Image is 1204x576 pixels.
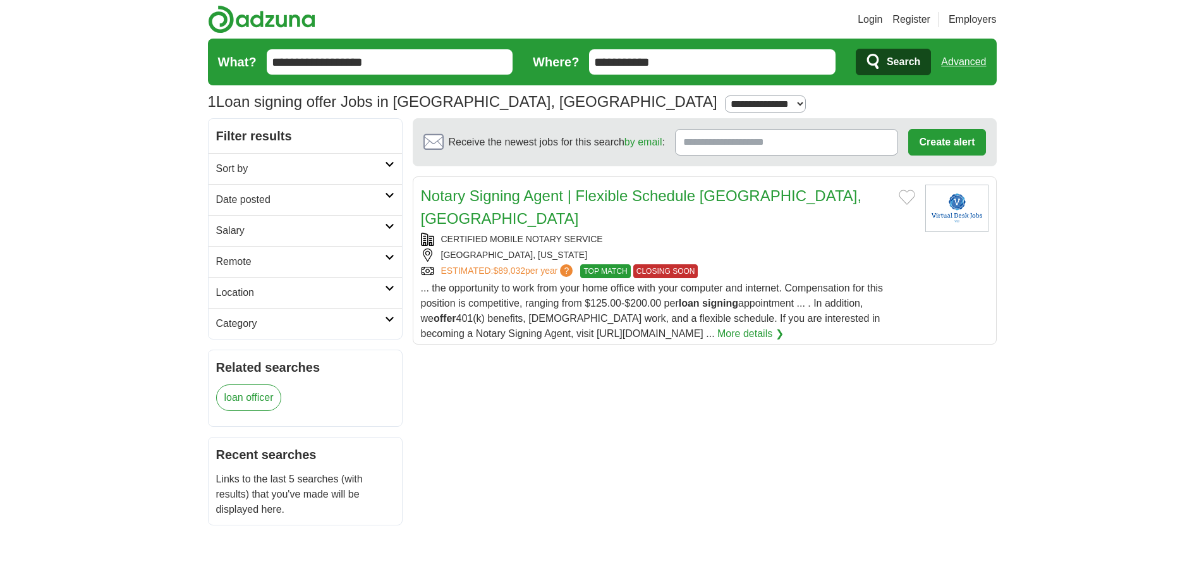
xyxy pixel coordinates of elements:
label: What? [218,52,257,71]
button: Add to favorite jobs [899,190,915,205]
h2: Sort by [216,161,385,176]
strong: offer [434,313,456,324]
span: 1 [208,90,216,113]
h2: Category [216,316,385,331]
img: Adzuna logo [208,5,315,34]
span: Search [887,49,920,75]
h2: Related searches [216,358,394,377]
div: [GEOGRAPHIC_DATA], [US_STATE] [421,248,915,262]
strong: signing [702,298,738,309]
a: Remote [209,246,402,277]
p: Links to the last 5 searches (with results) that you've made will be displayed here. [216,472,394,517]
span: CLOSING SOON [633,264,698,278]
span: Receive the newest jobs for this search : [449,135,665,150]
img: Company logo [925,185,988,232]
h2: Salary [216,223,385,238]
a: More details ❯ [717,326,784,341]
h2: Date posted [216,192,385,207]
label: Where? [533,52,579,71]
a: Category [209,308,402,339]
span: TOP MATCH [580,264,630,278]
a: Register [892,12,930,27]
a: Salary [209,215,402,246]
a: ESTIMATED:$89,032per year? [441,264,576,278]
a: Advanced [941,49,986,75]
span: ... the opportunity to work from your home office with your computer and internet. Compensation f... [421,283,884,339]
a: Employers [949,12,997,27]
strong: loan [679,298,700,309]
h2: Recent searches [216,445,394,464]
a: Date posted [209,184,402,215]
div: CERTIFIED MOBILE NOTARY SERVICE [421,233,915,246]
a: by email [624,137,662,147]
a: Location [209,277,402,308]
a: Sort by [209,153,402,184]
span: $89,032 [493,266,525,276]
a: Login [858,12,882,27]
h2: Filter results [209,119,402,153]
button: Search [856,49,931,75]
h2: Remote [216,254,385,269]
a: loan officer [216,384,282,411]
span: ? [560,264,573,277]
h2: Location [216,285,385,300]
button: Create alert [908,129,985,156]
h1: Loan signing offer Jobs in [GEOGRAPHIC_DATA], [GEOGRAPHIC_DATA] [208,93,717,110]
a: Notary Signing Agent | Flexible Schedule [GEOGRAPHIC_DATA], [GEOGRAPHIC_DATA] [421,187,862,227]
